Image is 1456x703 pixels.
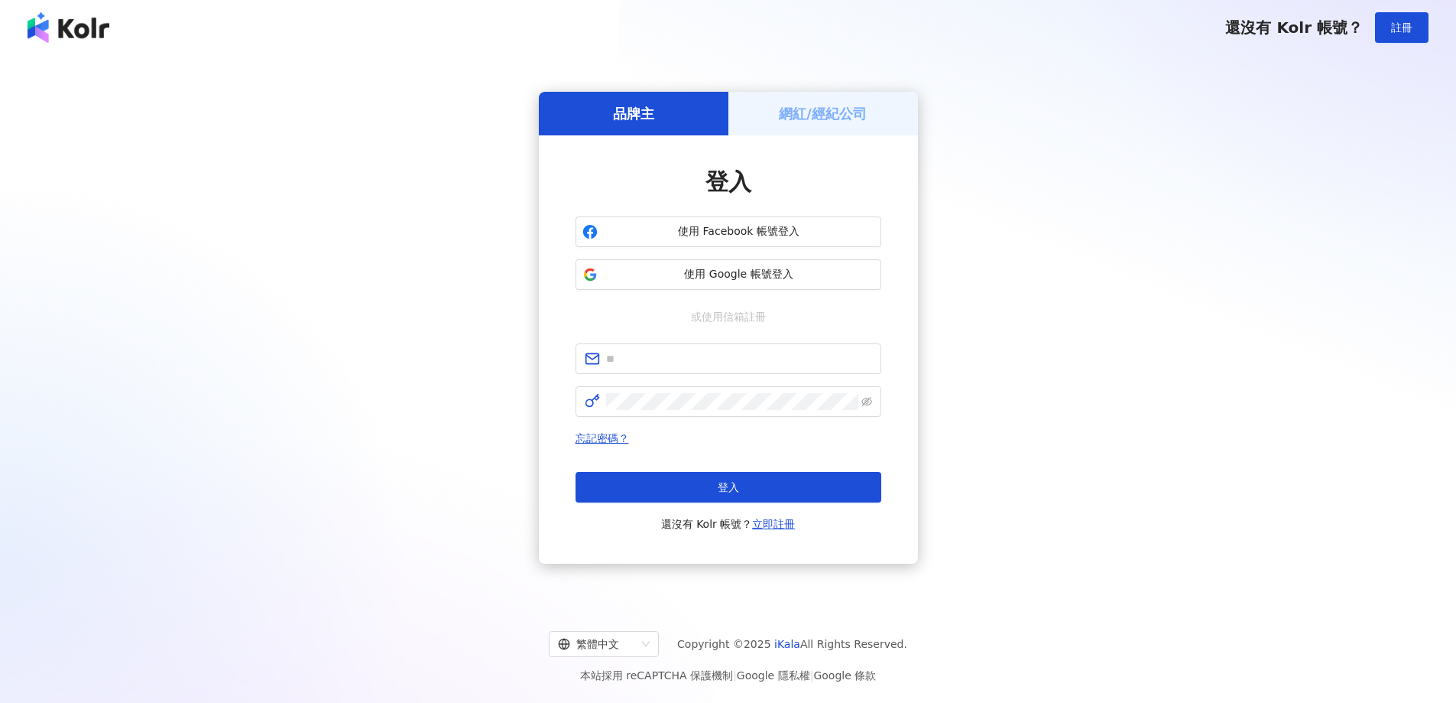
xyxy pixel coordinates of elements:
[613,104,654,123] h5: 品牌主
[604,224,874,239] span: 使用 Facebook 帳號登入
[1225,18,1363,37] span: 還沒有 Kolr 帳號？
[861,396,872,407] span: eye-invisible
[733,669,737,682] span: |
[718,481,739,493] span: 登入
[580,666,876,685] span: 本站採用 reCAPTCHA 保護機制
[779,104,867,123] h5: 網紅/經紀公司
[576,216,881,247] button: 使用 Facebook 帳號登入
[576,259,881,290] button: 使用 Google 帳號登入
[680,308,777,325] span: 或使用信箱註冊
[705,168,751,195] span: 登入
[813,669,876,682] a: Google 條款
[752,518,795,530] a: 立即註冊
[576,472,881,503] button: 登入
[774,638,800,650] a: iKala
[1375,12,1428,43] button: 註冊
[661,515,796,533] span: 還沒有 Kolr 帳號？
[28,12,109,43] img: logo
[604,267,874,282] span: 使用 Google 帳號登入
[677,635,907,653] span: Copyright © 2025 All Rights Reserved.
[737,669,810,682] a: Google 隱私權
[810,669,814,682] span: |
[558,632,636,656] div: 繁體中文
[1391,21,1412,34] span: 註冊
[576,432,629,444] a: 忘記密碼？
